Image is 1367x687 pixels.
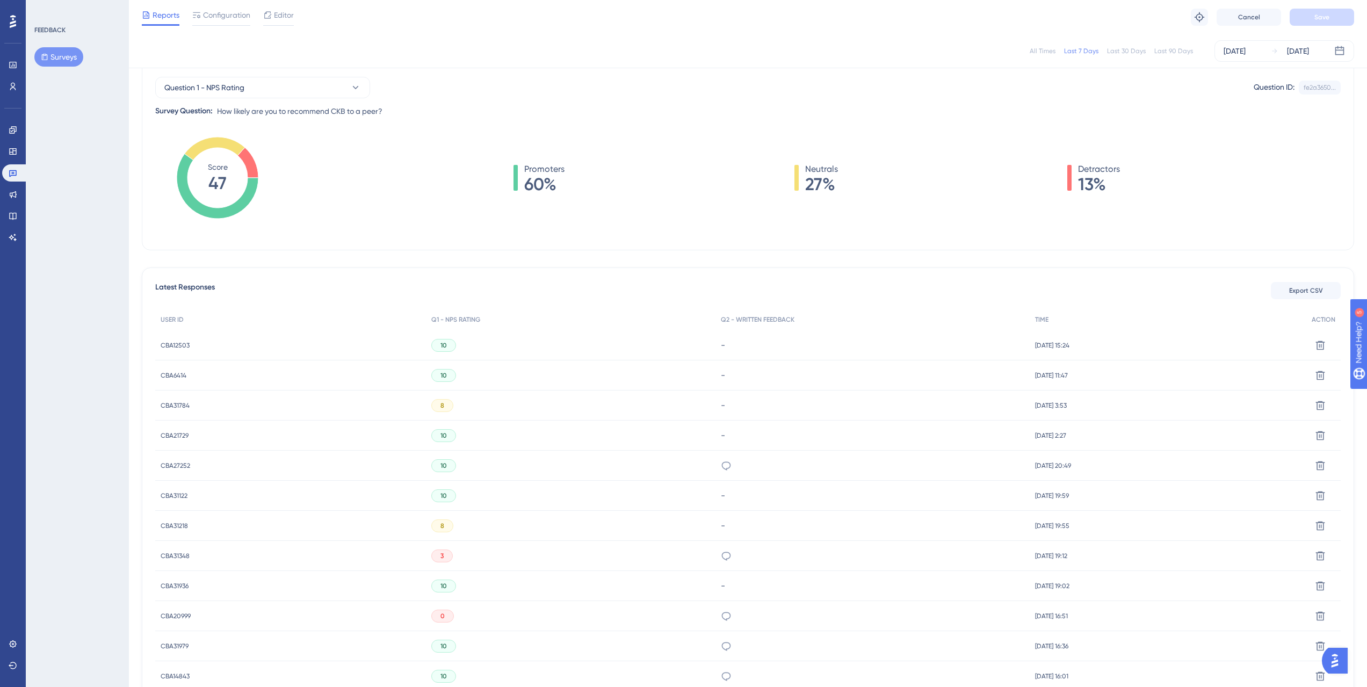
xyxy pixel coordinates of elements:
[1254,81,1294,95] div: Question ID:
[217,105,382,118] span: How likely are you to recommend CKB to a peer?
[1217,9,1281,26] button: Cancel
[1107,47,1146,55] div: Last 30 Days
[431,315,480,324] span: Q1 - NPS RATING
[440,491,447,500] span: 10
[1030,47,1055,55] div: All Times
[721,581,1024,591] div: -
[1035,491,1069,500] span: [DATE] 19:59
[721,490,1024,501] div: -
[1035,431,1066,440] span: [DATE] 2:27
[161,522,188,530] span: CBA31218
[161,582,189,590] span: CBA31936
[1314,13,1329,21] span: Save
[161,341,190,350] span: CBA12503
[440,642,447,650] span: 10
[1289,286,1323,295] span: Export CSV
[1035,341,1069,350] span: [DATE] 15:24
[1238,13,1260,21] span: Cancel
[1304,83,1336,92] div: fe2a3650...
[721,520,1024,531] div: -
[161,672,190,681] span: CBA14843
[440,582,447,590] span: 10
[1224,45,1246,57] div: [DATE]
[440,612,445,620] span: 0
[440,461,447,470] span: 10
[440,341,447,350] span: 10
[208,173,227,193] tspan: 47
[440,552,444,560] span: 3
[524,163,565,176] span: Promoters
[721,370,1024,380] div: -
[161,642,189,650] span: CBA31979
[153,9,179,21] span: Reports
[25,3,67,16] span: Need Help?
[1290,9,1354,26] button: Save
[1064,47,1098,55] div: Last 7 Days
[161,315,184,324] span: USER ID
[161,431,189,440] span: CBA21729
[1035,672,1068,681] span: [DATE] 16:01
[1035,401,1067,410] span: [DATE] 3:53
[1035,552,1067,560] span: [DATE] 19:12
[161,401,190,410] span: CBA31784
[1078,176,1120,193] span: 13%
[1078,163,1120,176] span: Detractors
[161,552,190,560] span: CBA31348
[805,163,838,176] span: Neutrals
[155,105,213,118] div: Survey Question:
[440,522,444,530] span: 8
[440,672,447,681] span: 10
[164,81,244,94] span: Question 1 - NPS Rating
[524,176,565,193] span: 60%
[1271,282,1341,299] button: Export CSV
[161,371,186,380] span: CBA6414
[805,176,838,193] span: 27%
[440,371,447,380] span: 10
[1035,642,1068,650] span: [DATE] 16:36
[721,340,1024,350] div: -
[1035,612,1068,620] span: [DATE] 16:51
[208,163,228,171] tspan: Score
[1035,371,1068,380] span: [DATE] 11:47
[161,612,191,620] span: CBA20999
[721,430,1024,440] div: -
[161,461,190,470] span: CBA27252
[274,9,294,21] span: Editor
[1035,582,1069,590] span: [DATE] 19:02
[440,431,447,440] span: 10
[1154,47,1193,55] div: Last 90 Days
[721,315,794,324] span: Q2 - WRITTEN FEEDBACK
[155,77,370,98] button: Question 1 - NPS Rating
[75,5,78,14] div: 5
[34,47,83,67] button: Surveys
[440,401,444,410] span: 8
[161,491,187,500] span: CBA31122
[155,281,215,300] span: Latest Responses
[1035,522,1069,530] span: [DATE] 19:55
[1322,645,1354,677] iframe: UserGuiding AI Assistant Launcher
[1035,461,1071,470] span: [DATE] 20:49
[1287,45,1309,57] div: [DATE]
[1035,315,1048,324] span: TIME
[34,26,66,34] div: FEEDBACK
[203,9,250,21] span: Configuration
[721,400,1024,410] div: -
[1312,315,1335,324] span: ACTION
